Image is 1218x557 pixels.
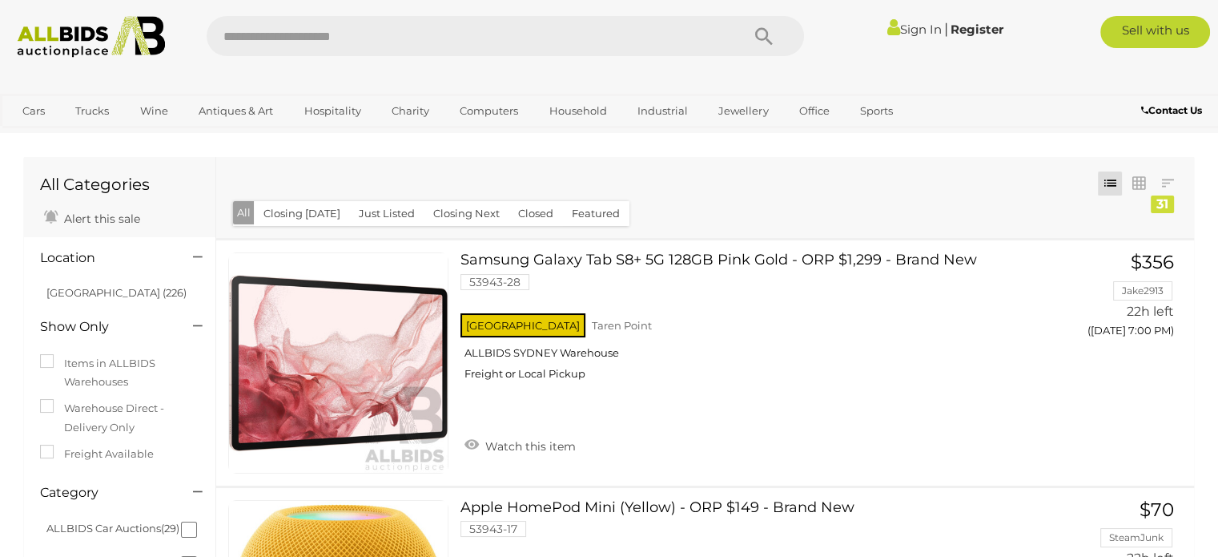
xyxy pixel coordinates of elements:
[46,286,187,299] a: [GEOGRAPHIC_DATA] (226)
[254,201,350,226] button: Closing [DATE]
[40,445,154,463] label: Freight Available
[472,252,1019,393] a: Samsung Galaxy Tab S8+ 5G 128GB Pink Gold - ORP $1,299 - Brand New 53943-28 [GEOGRAPHIC_DATA] Tar...
[481,439,576,454] span: Watch this item
[950,22,1003,37] a: Register
[424,201,509,226] button: Closing Next
[708,98,778,124] a: Jewellery
[886,22,941,37] a: Sign In
[40,176,199,193] h1: All Categories
[943,20,947,38] span: |
[12,124,147,151] a: [GEOGRAPHIC_DATA]
[188,98,283,124] a: Antiques & Art
[40,399,199,437] label: Warehouse Direct - Delivery Only
[40,251,169,265] h4: Location
[40,486,169,500] h4: Category
[46,522,179,535] a: ALLBIDS Car Auctions(29)
[381,98,440,124] a: Charity
[40,205,144,229] a: Alert this sale
[539,98,617,124] a: Household
[130,98,179,124] a: Wine
[349,201,424,226] button: Just Listed
[60,212,140,226] span: Alert this sale
[1141,102,1206,119] a: Contact Us
[789,98,840,124] a: Office
[1151,196,1174,213] div: 31
[161,522,179,535] span: (29)
[850,98,903,124] a: Sports
[233,201,255,224] button: All
[460,433,580,457] a: Watch this item
[1100,16,1210,48] a: Sell with us
[12,98,55,124] a: Cars
[294,98,372,124] a: Hospitality
[9,16,174,58] img: Allbids.com.au
[1141,104,1202,116] b: Contact Us
[724,16,804,56] button: Search
[1131,251,1174,273] span: $356
[509,201,563,226] button: Closed
[1140,498,1174,521] span: $70
[449,98,529,124] a: Computers
[627,98,698,124] a: Industrial
[40,354,199,392] label: Items in ALLBIDS Warehouses
[65,98,119,124] a: Trucks
[562,201,629,226] button: Featured
[1043,252,1179,346] a: $356 Jake2913 22h left ([DATE] 7:00 PM)
[40,320,169,334] h4: Show Only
